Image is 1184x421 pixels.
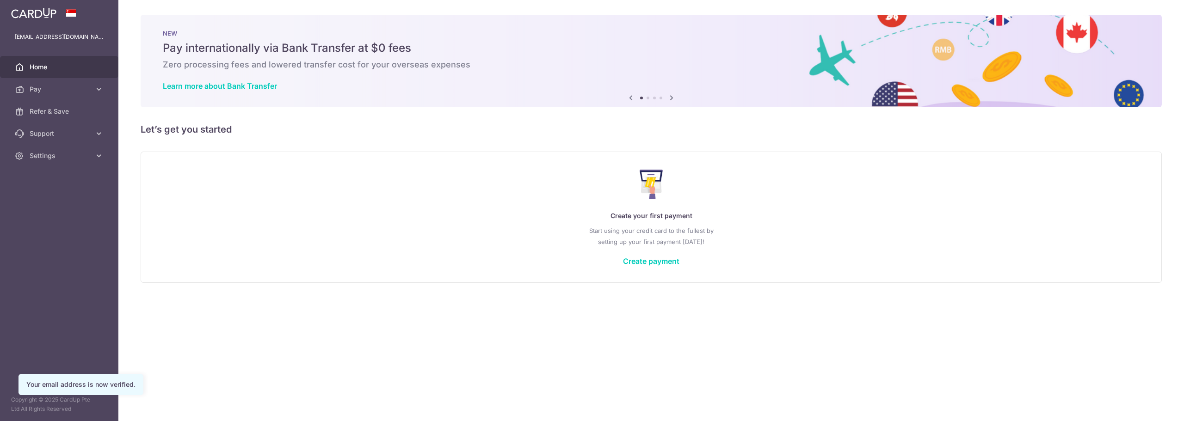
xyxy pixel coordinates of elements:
span: Pay [30,85,91,94]
a: Create payment [623,256,679,266]
h6: Zero processing fees and lowered transfer cost for your overseas expenses [163,59,1140,70]
div: Your email address is now verified. [26,380,136,389]
p: Start using your credit card to the fullest by setting up your first payment [DATE]! [160,225,1143,247]
p: Create your first payment [160,210,1143,221]
img: Make Payment [640,170,663,199]
a: Learn more about Bank Transfer [163,81,277,91]
span: Refer & Save [30,107,91,116]
h5: Pay internationally via Bank Transfer at $0 fees [163,41,1140,55]
img: Bank transfer banner [141,15,1162,107]
span: Home [30,62,91,72]
h5: Let’s get you started [141,122,1162,137]
span: Settings [30,151,91,160]
span: Support [30,129,91,138]
img: CardUp [11,7,56,18]
p: [EMAIL_ADDRESS][DOMAIN_NAME] [15,32,104,42]
p: NEW [163,30,1140,37]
